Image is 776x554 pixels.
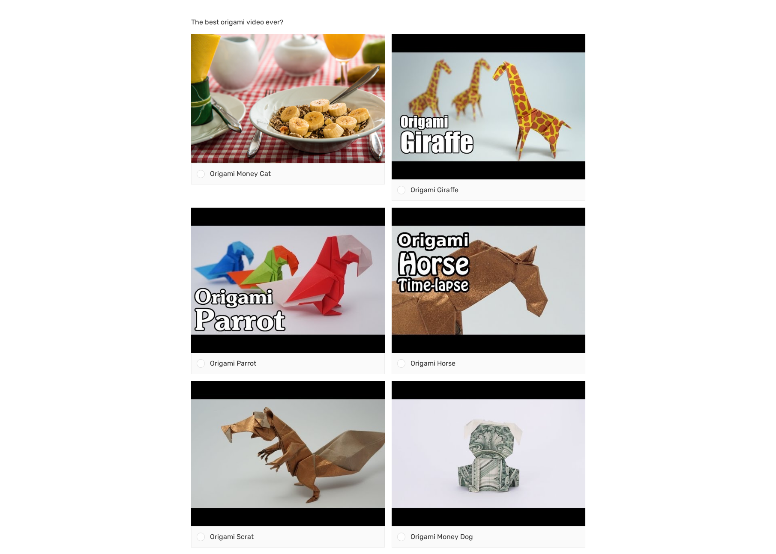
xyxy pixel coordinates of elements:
[210,359,256,367] span: Origami Parrot
[410,359,455,367] span: Origami Horse
[392,381,585,526] img: hqdefault.jpg
[191,34,385,163] img: cereal-898073_1920.jpg
[191,17,585,27] p: The best origami video ever?
[392,208,585,353] img: hqdefault.jpg
[191,208,385,353] img: hqdefault.jpg
[191,381,385,526] img: hqdefault.jpg
[410,186,458,194] span: Origami Giraffe
[392,34,585,179] img: hqdefault.jpg
[210,170,271,178] span: Origami Money Cat
[210,533,254,541] span: Origami Scrat
[410,533,473,541] span: Origami Money Dog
